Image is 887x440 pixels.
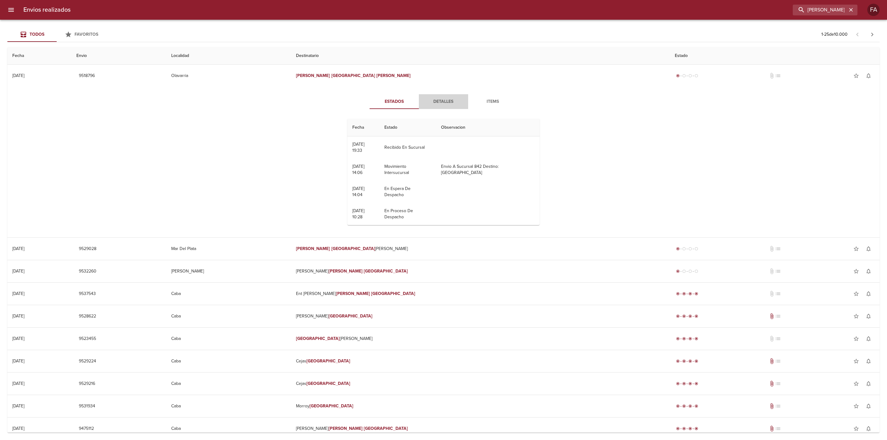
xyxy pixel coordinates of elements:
em: [PERSON_NAME] [296,246,330,251]
div: [DATE] [12,268,24,274]
em: [GEOGRAPHIC_DATA] [306,381,350,386]
span: radio_button_checked [676,314,680,318]
td: Movimiento Intersucursal [379,159,436,181]
button: Activar notificaciones [862,422,875,435]
span: notifications_none [865,358,872,364]
td: [PERSON_NAME] [291,260,670,282]
span: notifications_none [865,426,872,432]
span: radio_button_checked [688,427,692,430]
button: 9529224 [76,356,99,367]
button: 9523455 [76,333,99,345]
span: No tiene documentos adjuntos [769,73,775,79]
span: radio_button_unchecked [695,269,698,273]
th: Destinatario [291,47,670,65]
span: radio_button_unchecked [682,74,686,78]
span: Items [472,98,514,106]
span: 9529028 [79,245,96,253]
th: Envio [71,47,166,65]
span: 9529224 [79,357,96,365]
td: En Espera De Despacho [379,181,436,203]
span: notifications_none [865,313,872,319]
th: Estado [379,119,436,136]
span: No tiene pedido asociado [775,381,781,387]
div: FA [867,4,880,16]
button: Activar notificaciones [862,70,875,82]
span: radio_button_unchecked [688,269,692,273]
td: Caba [166,305,291,327]
div: Generado [675,268,699,274]
td: [PERSON_NAME] [166,260,291,282]
div: Entregado [675,336,699,342]
button: Activar notificaciones [862,400,875,412]
span: 9531934 [79,402,95,410]
span: radio_button_checked [682,337,686,341]
span: star_border [853,381,859,387]
div: [DATE] [12,313,24,319]
span: Estados [373,98,415,106]
span: Todos [30,32,44,37]
td: Caba [166,283,291,305]
div: Entregado [675,403,699,409]
input: buscar [793,5,847,15]
div: Entregado [675,426,699,432]
span: No tiene documentos adjuntos [769,268,775,274]
span: No tiene pedido asociado [775,403,781,409]
td: Mar Del Plata [166,238,291,260]
em: [GEOGRAPHIC_DATA] [329,313,373,319]
em: [GEOGRAPHIC_DATA] [306,358,350,364]
div: [DATE] [12,426,24,431]
span: radio_button_checked [682,404,686,408]
button: Activar notificaciones [862,310,875,322]
span: 9529216 [79,380,95,388]
td: Olavarria [166,65,291,87]
span: notifications_none [865,403,872,409]
span: No tiene documentos adjuntos [769,291,775,297]
button: Agregar a favoritos [850,400,862,412]
span: radio_button_checked [676,292,680,296]
span: star_border [853,246,859,252]
span: Pagina siguiente [865,27,880,42]
span: radio_button_checked [695,337,698,341]
span: star_border [853,336,859,342]
span: radio_button_unchecked [688,247,692,251]
div: [DATE] [12,246,24,251]
div: Entregado [675,313,699,319]
span: No tiene pedido asociado [775,358,781,364]
th: Observacion [436,119,540,136]
span: star_border [853,403,859,409]
td: Caba [166,418,291,440]
button: Agregar a favoritos [850,243,862,255]
td: [PERSON_NAME] [291,418,670,440]
span: Tiene documentos adjuntos [769,381,775,387]
span: star_border [853,268,859,274]
button: Activar notificaciones [862,333,875,345]
span: radio_button_unchecked [695,247,698,251]
td: Caba [166,350,291,372]
span: radio_button_unchecked [695,74,698,78]
th: Fecha [7,47,71,65]
button: Agregar a favoritos [850,70,862,82]
td: Envio A Sucursal 842 Destino: [GEOGRAPHIC_DATA] [436,159,540,181]
span: No tiene documentos adjuntos [769,246,775,252]
div: [DATE] [12,381,24,386]
em: [GEOGRAPHIC_DATA] [331,73,375,78]
span: 9532260 [79,268,96,275]
span: radio_button_checked [695,314,698,318]
h6: Envios realizados [23,5,71,15]
button: 9475112 [76,423,96,434]
div: [DATE] [12,403,24,409]
div: [DATE] [12,358,24,364]
div: Generado [675,246,699,252]
span: radio_button_checked [676,247,680,251]
span: radio_button_checked [676,404,680,408]
em: [GEOGRAPHIC_DATA] [364,268,408,274]
th: Estado [670,47,880,65]
span: radio_button_checked [688,404,692,408]
span: Tiene documentos adjuntos [769,358,775,364]
button: Agregar a favoritos [850,265,862,277]
button: 9531934 [76,401,98,412]
span: radio_button_checked [688,314,692,318]
span: star_border [853,73,859,79]
span: radio_button_checked [676,337,680,341]
div: Entregado [675,291,699,297]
